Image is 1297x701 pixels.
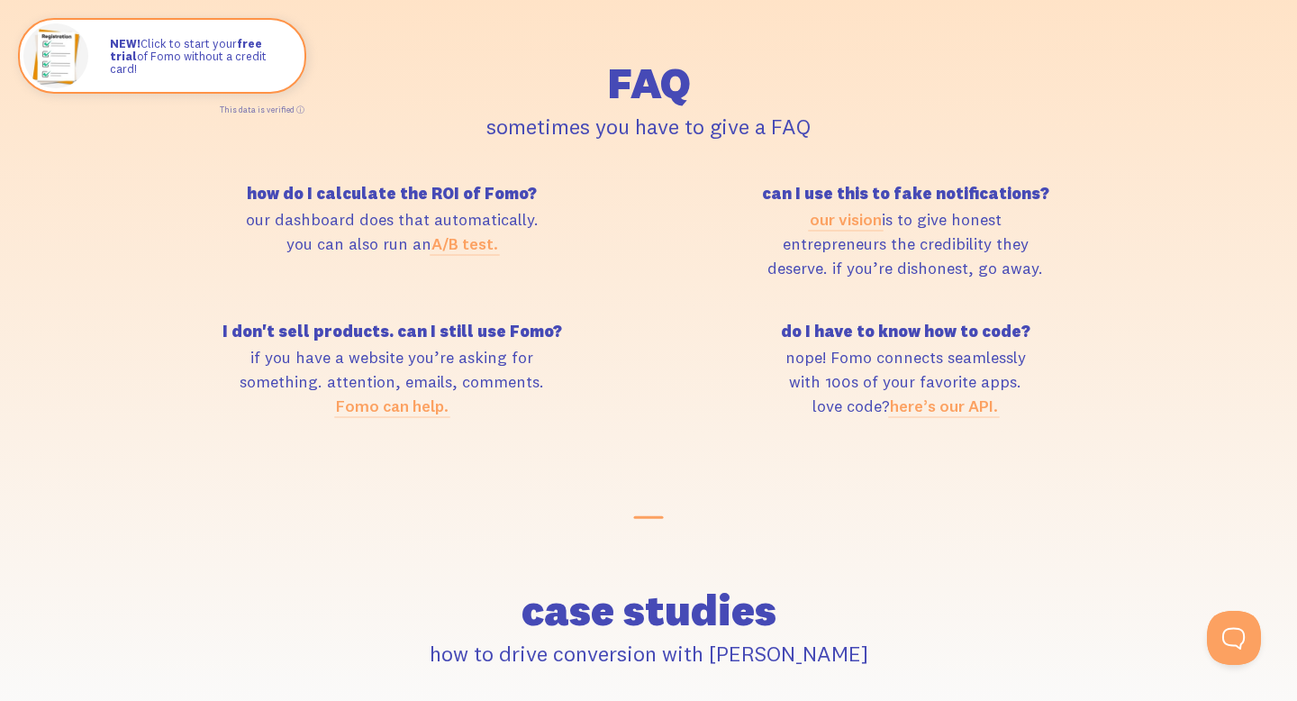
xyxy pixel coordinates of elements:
[146,323,638,340] h5: I don't sell products. can I still use Fomo?
[146,186,638,202] h5: how do I calculate the ROI of Fomo?
[146,110,1151,142] p: sometimes you have to give a FAQ
[1207,611,1261,665] iframe: Help Scout Beacon - Open
[810,209,882,230] a: our vision
[890,396,998,416] a: here’s our API.
[110,36,262,63] strong: free trial
[23,23,88,88] img: Fomo
[110,37,286,76] p: Click to start your of Fomo without a credit card!
[146,637,1151,669] p: how to drive conversion with [PERSON_NAME]
[146,588,1151,632] h2: case studies
[431,233,498,254] a: A/B test.
[659,345,1151,418] p: nope! Fomo connects seamlessly with 100s of your favorite apps. love code?
[110,36,141,50] strong: NEW!
[146,61,1151,105] h2: FAQ
[146,207,638,256] p: our dashboard does that automatically. you can also run an
[659,323,1151,340] h5: do I have to know how to code?
[336,396,449,416] a: Fomo can help.
[220,105,304,114] a: This data is verified ⓘ
[659,186,1151,202] h5: can I use this to fake notifications?
[146,345,638,418] p: if you have a website you’re asking for something. attention, emails, comments.
[659,207,1151,280] p: is to give honest entrepreneurs the credibility they deserve. if you’re dishonest, go away.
